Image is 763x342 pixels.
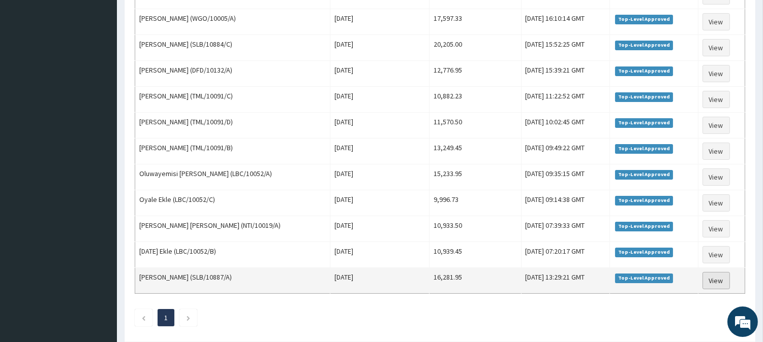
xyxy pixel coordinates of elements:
[703,143,730,160] a: View
[521,164,609,190] td: [DATE] 09:35:15 GMT
[521,216,609,242] td: [DATE] 07:39:33 GMT
[429,242,521,268] td: 10,939.45
[703,13,730,30] a: View
[429,9,521,35] td: 17,597.33
[521,87,609,113] td: [DATE] 11:22:52 GMT
[615,248,674,257] span: Top-Level Approved
[429,35,521,61] td: 20,205.00
[135,35,330,61] td: [PERSON_NAME] (SLB/10884/C)
[703,117,730,134] a: View
[615,41,674,50] span: Top-Level Approved
[703,272,730,289] a: View
[135,139,330,164] td: [PERSON_NAME] (TML/10091/B)
[330,190,429,216] td: [DATE]
[703,194,730,212] a: View
[615,273,674,283] span: Top-Level Approved
[330,9,429,35] td: [DATE]
[167,5,191,29] div: Minimize live chat window
[703,91,730,108] a: View
[330,87,429,113] td: [DATE]
[521,61,609,87] td: [DATE] 15:39:21 GMT
[135,268,330,294] td: [PERSON_NAME] (SLB/10887/A)
[521,190,609,216] td: [DATE] 09:14:38 GMT
[521,35,609,61] td: [DATE] 15:52:25 GMT
[615,170,674,179] span: Top-Level Approved
[703,168,730,186] a: View
[53,57,171,70] div: Chat with us now
[330,164,429,190] td: [DATE]
[615,196,674,205] span: Top-Level Approved
[135,9,330,35] td: [PERSON_NAME] (WGO/10005/A)
[429,87,521,113] td: 10,882.23
[615,15,674,24] span: Top-Level Approved
[330,139,429,164] td: [DATE]
[615,66,674,76] span: Top-Level Approved
[703,220,730,237] a: View
[135,242,330,268] td: [DATE] Ekle (LBC/10052/B)
[330,35,429,61] td: [DATE]
[429,61,521,87] td: 12,776.95
[429,113,521,139] td: 11,570.50
[521,9,609,35] td: [DATE] 16:10:14 GMT
[521,242,609,268] td: [DATE] 07:20:17 GMT
[615,92,674,101] span: Top-Level Approved
[615,222,674,231] span: Top-Level Approved
[135,164,330,190] td: Oluwayemisi [PERSON_NAME] (LBC/10052/A)
[330,216,429,242] td: [DATE]
[135,216,330,242] td: [PERSON_NAME] [PERSON_NAME] (NTI/10019/A)
[186,313,191,322] a: Next page
[330,242,429,268] td: [DATE]
[330,113,429,139] td: [DATE]
[521,113,609,139] td: [DATE] 10:02:45 GMT
[19,51,41,76] img: d_794563401_company_1708531726252_794563401
[429,216,521,242] td: 10,933.50
[59,105,140,208] span: We're online!
[703,65,730,82] a: View
[703,39,730,56] a: View
[135,113,330,139] td: [PERSON_NAME] (TML/10091/D)
[429,268,521,294] td: 16,281.95
[164,313,168,322] a: Page 1 is your current page
[615,118,674,127] span: Top-Level Approved
[429,164,521,190] td: 15,233.95
[135,190,330,216] td: Oyale Ekle (LBC/10052/C)
[135,61,330,87] td: [PERSON_NAME] (DFD/10132/A)
[703,246,730,263] a: View
[330,268,429,294] td: [DATE]
[141,313,146,322] a: Previous page
[429,139,521,164] td: 13,249.45
[615,144,674,153] span: Top-Level Approved
[5,231,194,267] textarea: Type your message and hit 'Enter'
[135,87,330,113] td: [PERSON_NAME] (TML/10091/C)
[521,139,609,164] td: [DATE] 09:49:22 GMT
[330,61,429,87] td: [DATE]
[429,190,521,216] td: 9,996.73
[521,268,609,294] td: [DATE] 13:29:21 GMT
